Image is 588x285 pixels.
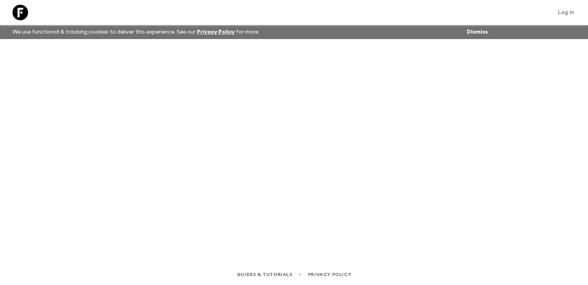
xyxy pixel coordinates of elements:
a: Privacy Policy [197,29,235,35]
p: We use functional & tracking cookies to deliver this experience. See our for more. [9,25,262,39]
a: Guides & Tutorials [237,270,292,279]
button: Dismiss [465,27,490,37]
a: Privacy Policy [308,270,351,279]
a: Log in [554,7,579,18]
